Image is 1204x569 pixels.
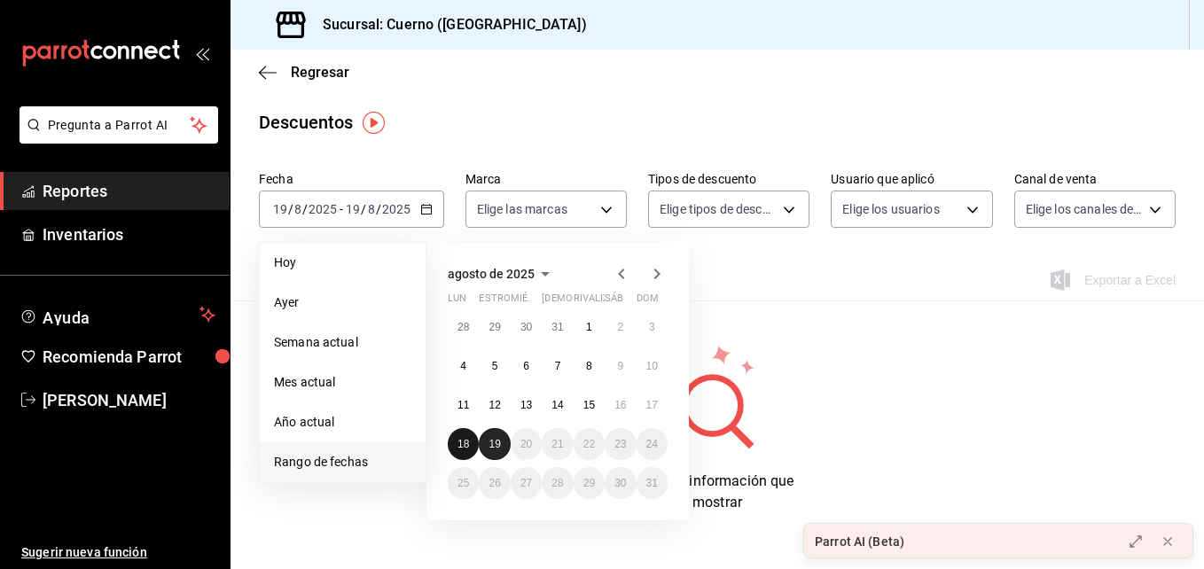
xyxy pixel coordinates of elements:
[479,467,510,499] button: 26 de agosto de 2025
[551,321,563,333] abbr: 31 de julio de 2025
[520,438,532,450] abbr: 20 de agosto de 2025
[479,389,510,421] button: 12 de agosto de 2025
[646,360,658,372] abbr: 10 de agosto de 2025
[574,428,605,460] button: 22 de agosto de 2025
[489,477,500,489] abbr: 26 de agosto de 2025
[448,263,556,284] button: agosto de 2025
[542,311,573,343] button: 31 de julio de 2025
[637,467,668,499] button: 31 de agosto de 2025
[48,116,191,135] span: Pregunta a Parrot AI
[842,200,939,218] span: Elige los usuarios
[815,533,904,551] div: Parrot AI (Beta)
[520,321,532,333] abbr: 30 de julio de 2025
[465,173,627,185] label: Marca
[511,389,542,421] button: 13 de agosto de 2025
[649,321,655,333] abbr: 3 de agosto de 2025
[259,64,349,81] button: Regresar
[367,202,376,216] input: --
[448,311,479,343] button: 28 de julio de 2025
[542,428,573,460] button: 21 de agosto de 2025
[376,202,381,216] span: /
[448,389,479,421] button: 11 de agosto de 2025
[574,311,605,343] button: 1 de agosto de 2025
[345,202,361,216] input: --
[637,292,659,311] abbr: domingo
[605,428,636,460] button: 23 de agosto de 2025
[648,173,809,185] label: Tipos de descuento
[831,173,992,185] label: Usuario que aplicó
[520,399,532,411] abbr: 13 de agosto de 2025
[586,360,592,372] abbr: 8 de agosto de 2025
[259,109,353,136] div: Descuentos
[637,311,668,343] button: 3 de agosto de 2025
[479,292,535,311] abbr: martes
[574,467,605,499] button: 29 de agosto de 2025
[479,428,510,460] button: 19 de agosto de 2025
[617,360,623,372] abbr: 9 de agosto de 2025
[542,292,646,311] abbr: jueves
[448,267,535,281] span: agosto de 2025
[361,202,366,216] span: /
[274,413,411,432] span: Año actual
[542,350,573,382] button: 7 de agosto de 2025
[542,389,573,421] button: 14 de agosto de 2025
[583,399,595,411] abbr: 15 de agosto de 2025
[43,225,123,244] font: Inventarios
[274,373,411,392] span: Mes actual
[448,467,479,499] button: 25 de agosto de 2025
[479,311,510,343] button: 29 de julio de 2025
[457,477,469,489] abbr: 25 de agosto de 2025
[511,311,542,343] button: 30 de julio de 2025
[574,292,622,311] abbr: viernes
[574,389,605,421] button: 15 de agosto de 2025
[551,438,563,450] abbr: 21 de agosto de 2025
[457,321,469,333] abbr: 28 de julio de 2025
[646,399,658,411] abbr: 17 de agosto de 2025
[259,173,444,185] label: Fecha
[293,202,302,216] input: --
[363,112,385,134] img: Marcador de información sobre herramientas
[274,453,411,472] span: Rango de fechas
[340,202,343,216] span: -
[555,360,561,372] abbr: 7 de agosto de 2025
[489,438,500,450] abbr: 19 de agosto de 2025
[637,389,668,421] button: 17 de agosto de 2025
[12,129,218,147] a: Pregunta a Parrot AI
[274,333,411,352] span: Semana actual
[511,428,542,460] button: 20 de agosto de 2025
[479,350,510,382] button: 5 de agosto de 2025
[448,350,479,382] button: 4 de agosto de 2025
[1026,200,1143,218] span: Elige los canales de venta
[489,321,500,333] abbr: 29 de julio de 2025
[477,200,567,218] span: Elige las marcas
[605,311,636,343] button: 2 de agosto de 2025
[614,438,626,450] abbr: 23 de agosto de 2025
[637,428,668,460] button: 24 de agosto de 2025
[520,477,532,489] abbr: 27 de agosto de 2025
[448,292,466,311] abbr: lunes
[614,477,626,489] abbr: 30 de agosto de 2025
[614,399,626,411] abbr: 16 de agosto de 2025
[274,253,411,272] span: Hoy
[583,438,595,450] abbr: 22 de agosto de 2025
[617,321,623,333] abbr: 2 de agosto de 2025
[523,360,529,372] abbr: 6 de agosto de 2025
[646,477,658,489] abbr: 31 de agosto de 2025
[551,399,563,411] abbr: 14 de agosto de 2025
[605,350,636,382] button: 9 de agosto de 2025
[605,292,623,311] abbr: sábado
[586,321,592,333] abbr: 1 de agosto de 2025
[43,304,192,325] span: Ayuda
[272,202,288,216] input: --
[1014,173,1176,185] label: Canal de venta
[605,467,636,499] button: 30 de agosto de 2025
[291,64,349,81] span: Regresar
[381,202,411,216] input: ----
[43,347,182,366] font: Recomienda Parrot
[574,350,605,382] button: 8 de agosto de 2025
[511,467,542,499] button: 27 de agosto de 2025
[274,293,411,312] span: Ayer
[646,438,658,450] abbr: 24 de agosto de 2025
[511,292,528,311] abbr: miércoles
